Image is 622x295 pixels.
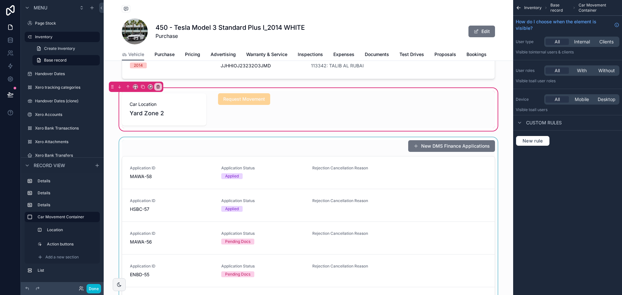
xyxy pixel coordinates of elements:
span: Clients [599,39,614,45]
label: Xero Attachments [35,139,98,144]
span: All [555,67,560,74]
a: How do I choose when the element is visible? [516,18,619,31]
span: all users [532,107,547,112]
label: Xero Accounts [35,112,98,117]
div: scrollable content [21,173,104,282]
label: User roles [516,68,542,73]
a: Pricing [185,49,200,62]
a: Bookings [466,49,487,62]
span: Purchase [155,32,305,40]
span: Internal users & clients [532,50,574,54]
a: Xero Accounts [25,109,100,120]
span: Purchase [155,51,175,58]
span: Expenses [333,51,354,58]
span: Custom rules [526,119,562,126]
span: Warranty & Service [246,51,287,58]
a: Proposals [434,49,456,62]
label: Action buttons [47,242,96,247]
label: Location [47,227,96,233]
a: Expenses [333,49,354,62]
span: Test Drives [399,51,424,58]
h1: 450 - Tesla Model 3 Standard Plus I_2014 WHITE [155,23,305,32]
span: Add a new section [45,255,79,260]
a: Documents [365,49,389,62]
span: Documents [365,51,389,58]
span: Base record [550,3,570,13]
span: How do I choose when the element is visible? [516,18,612,31]
span: Create Inventory [44,46,75,51]
a: Handover Dates [25,69,100,79]
a: Xero Attachments [25,137,100,147]
span: Advertising [211,51,236,58]
label: Page Stock [35,21,98,26]
span: All [555,96,560,103]
a: Purchase [155,49,175,62]
span: Proposals [434,51,456,58]
span: Pricing [185,51,200,58]
span: Base record [44,58,66,63]
button: Done [86,284,101,293]
label: Handover Dates (clone) [35,98,98,104]
p: Visible to [516,107,619,112]
span: Vehicle [128,51,144,58]
a: Advertising [211,49,236,62]
span: Inspections [298,51,323,58]
label: List [38,268,97,273]
span: Mobile [575,96,589,103]
label: Handover Dates [35,71,98,76]
label: Device [516,97,542,102]
span: Menu [34,5,47,11]
button: Edit [468,26,495,37]
a: Test Drives [399,49,424,62]
span: Inventory [524,5,542,10]
label: Car Movement Container [38,214,95,220]
label: Details [38,202,97,208]
p: Visible to [516,78,619,84]
span: All [555,39,560,45]
a: Handover Dates (clone) [25,96,100,106]
a: Inspections [298,49,323,62]
a: Xero Bank Transactions [25,123,100,133]
span: Bookings [466,51,487,58]
a: Xero tracking categories [25,82,100,93]
a: Page Stock [25,18,100,28]
span: Desktop [598,96,616,103]
span: Without [598,67,615,74]
a: Base record [32,55,100,65]
span: New rule [520,138,546,144]
span: Car Movement Container [579,3,619,13]
a: Warranty & Service [246,49,287,62]
p: Visible to [516,50,619,55]
label: Xero tracking categories [35,85,98,90]
label: Details [38,178,97,184]
button: New rule [516,136,550,146]
a: Create Inventory [32,43,100,54]
span: All user roles [532,78,556,83]
label: Xero Bank Transfers [35,153,98,158]
label: Xero Bank Transactions [35,126,98,131]
label: Details [38,190,97,196]
a: Vehicle [122,49,144,61]
span: Record view [34,162,65,169]
label: Inventory [35,34,96,40]
span: Internal [574,39,590,45]
span: With [577,67,587,74]
a: Xero Bank Transfers [25,150,100,161]
a: Inventory [25,32,100,42]
label: User type [516,39,542,44]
